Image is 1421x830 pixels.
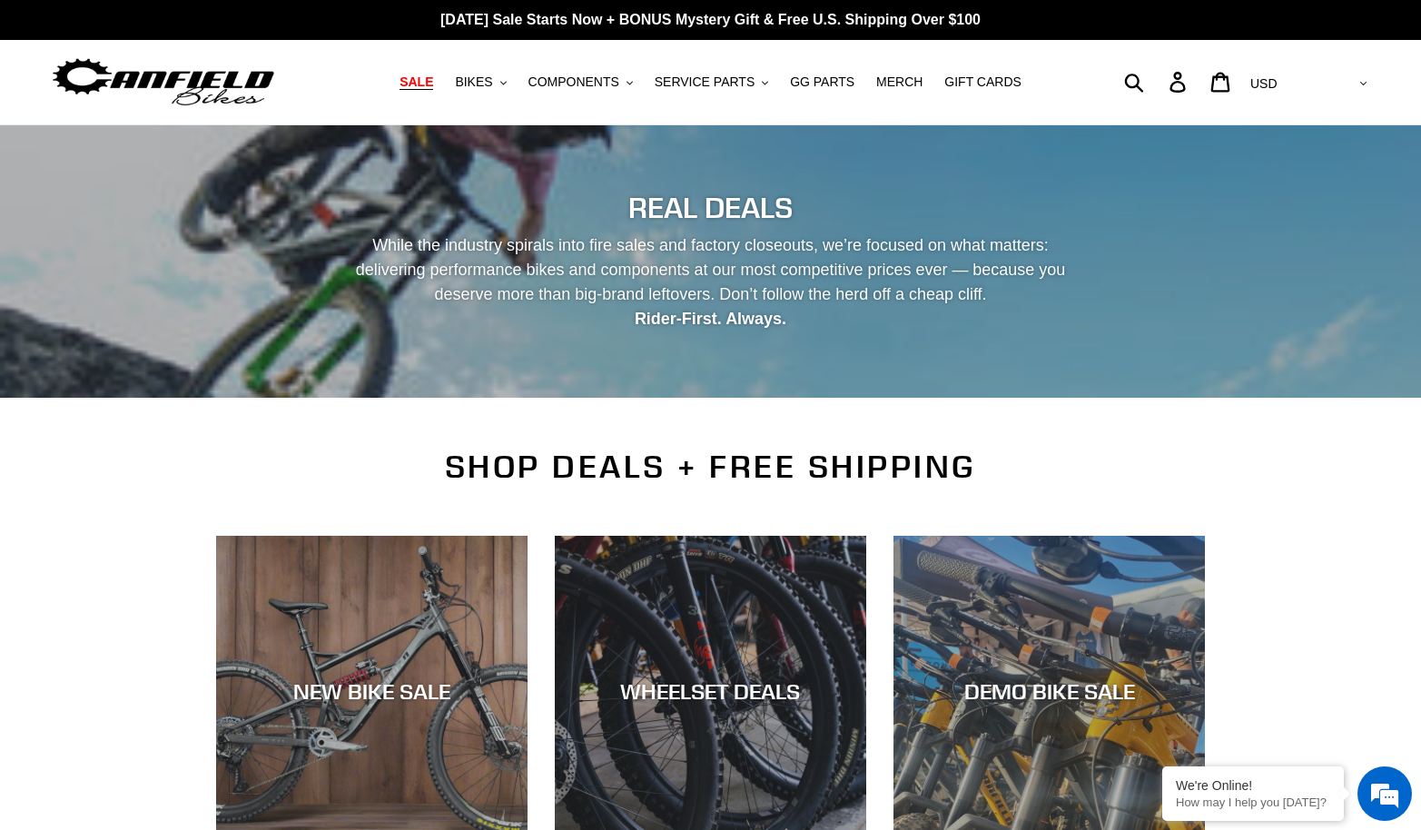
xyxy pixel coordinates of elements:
p: How may I help you today? [1176,795,1330,809]
img: Canfield Bikes [50,54,277,111]
a: GG PARTS [781,70,863,94]
span: COMPONENTS [528,74,619,90]
div: NEW BIKE SALE [216,678,528,705]
div: We're Online! [1176,778,1330,793]
input: Search [1134,62,1180,102]
button: BIKES [446,70,515,94]
span: SERVICE PARTS [655,74,755,90]
div: WHEELSET DEALS [555,678,866,705]
span: SALE [400,74,433,90]
h2: REAL DEALS [216,191,1206,225]
span: BIKES [455,74,492,90]
a: GIFT CARDS [935,70,1031,94]
span: GIFT CARDS [944,74,1021,90]
h2: SHOP DEALS + FREE SHIPPING [216,448,1206,486]
a: SALE [390,70,442,94]
button: COMPONENTS [519,70,642,94]
strong: Rider-First. Always. [635,310,786,328]
div: DEMO BIKE SALE [893,678,1205,705]
a: MERCH [867,70,932,94]
span: MERCH [876,74,923,90]
button: SERVICE PARTS [646,70,777,94]
span: GG PARTS [790,74,854,90]
p: While the industry spirals into fire sales and factory closeouts, we’re focused on what matters: ... [340,233,1082,331]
